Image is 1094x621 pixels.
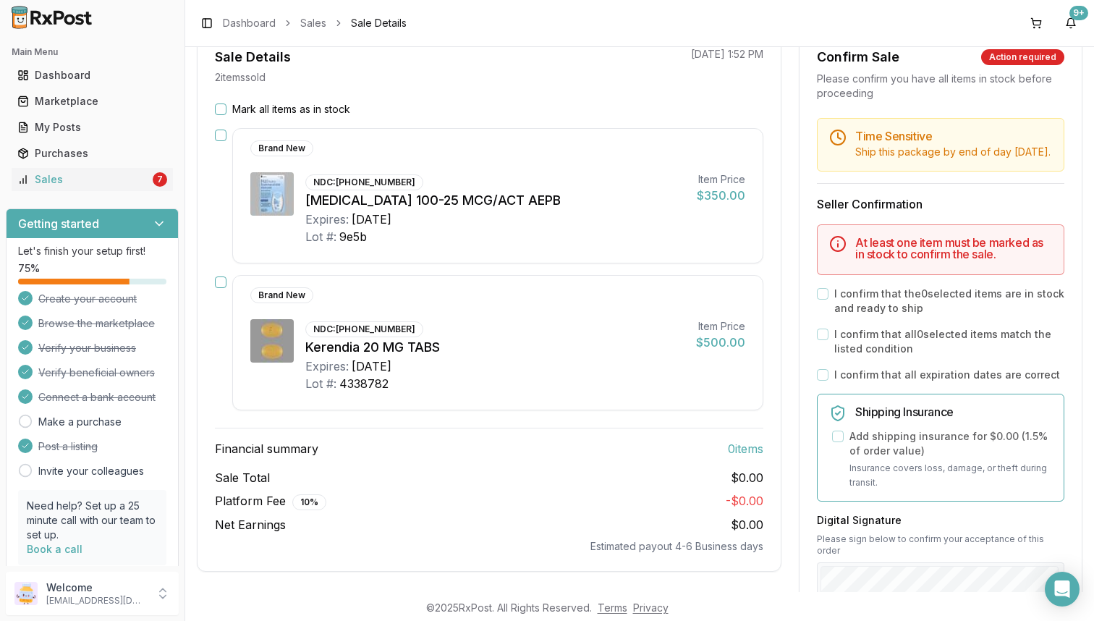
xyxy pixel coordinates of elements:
p: Please sign below to confirm your acceptance of this order [817,533,1064,557]
div: [DATE] [352,211,391,228]
span: - $0.00 [726,494,763,508]
a: Invite your colleagues [38,464,144,478]
button: Dashboard [6,64,179,87]
div: Lot #: [305,228,336,245]
span: Verify beneficial owners [38,366,155,380]
div: 4338782 [339,375,389,392]
img: RxPost Logo [6,6,98,29]
h5: Time Sensitive [855,130,1052,142]
div: Lot #: [305,375,336,392]
h5: Shipping Insurance [855,406,1052,418]
a: Dashboard [223,16,276,30]
div: 10 % [292,494,326,510]
div: Brand New [250,140,313,156]
label: I confirm that all 0 selected items match the listed condition [834,327,1064,356]
span: Connect a bank account [38,390,156,405]
a: Sales7 [12,166,173,193]
span: Sale Details [351,16,407,30]
p: 2 item s sold [215,70,266,85]
div: My Posts [17,120,167,135]
button: Sales7 [6,168,179,191]
span: Financial summary [215,440,318,457]
div: Estimated payout 4-6 Business days [215,539,763,554]
img: Breo Ellipta 100-25 MCG/ACT AEPB [250,172,294,216]
a: Sales [300,16,326,30]
span: 75 % [18,261,40,276]
img: Kerendia 20 MG TABS [250,319,294,363]
div: Kerendia 20 MG TABS [305,337,684,358]
span: $0.00 [731,469,763,486]
button: Purchases [6,142,179,165]
div: $350.00 [697,187,745,204]
h5: At least one item must be marked as in stock to confirm the sale. [855,237,1052,260]
div: Expires: [305,211,349,228]
p: Welcome [46,580,147,595]
span: $0.00 [731,517,763,532]
p: Insurance covers loss, damage, or theft during transit. [849,461,1052,489]
div: Action required [981,49,1064,65]
div: Expires: [305,358,349,375]
div: Open Intercom Messenger [1045,572,1080,607]
button: My Posts [6,116,179,139]
div: 9e5b [339,228,367,245]
a: Privacy [633,601,669,614]
p: [DATE] 1:52 PM [691,47,763,62]
span: Post a listing [38,439,98,454]
span: Platform Fee [215,492,326,510]
button: Marketplace [6,90,179,113]
h3: Digital Signature [817,513,1064,528]
a: Terms [598,601,627,614]
label: Mark all items as in stock [232,102,350,117]
a: Marketplace [12,88,173,114]
span: Create your account [38,292,137,306]
span: Browse the marketplace [38,316,155,331]
div: Dashboard [17,68,167,83]
div: Sale Details [215,47,291,67]
div: NDC: [PHONE_NUMBER] [305,174,423,190]
div: Please confirm you have all items in stock before proceeding [817,72,1064,101]
a: Dashboard [12,62,173,88]
label: I confirm that all expiration dates are correct [834,368,1060,382]
a: Make a purchase [38,415,122,429]
div: Sales [17,172,150,187]
img: User avatar [14,582,38,605]
div: [MEDICAL_DATA] 100-25 MCG/ACT AEPB [305,190,685,211]
span: Net Earnings [215,516,286,533]
div: Marketplace [17,94,167,109]
p: Need help? Set up a 25 minute call with our team to set up. [27,499,158,542]
div: $500.00 [696,334,745,351]
button: 9+ [1059,12,1082,35]
div: Item Price [697,172,745,187]
a: Book a call [27,543,82,555]
span: Sale Total [215,469,270,486]
div: Brand New [250,287,313,303]
h2: Main Menu [12,46,173,58]
div: Item Price [696,319,745,334]
span: Verify your business [38,341,136,355]
a: Purchases [12,140,173,166]
div: 7 [153,172,167,187]
div: NDC: [PHONE_NUMBER] [305,321,423,337]
label: I confirm that the 0 selected items are in stock and ready to ship [834,287,1064,316]
p: [EMAIL_ADDRESS][DOMAIN_NAME] [46,595,147,607]
h3: Seller Confirmation [817,195,1064,213]
div: Purchases [17,146,167,161]
span: Ship this package by end of day [DATE] . [855,145,1051,158]
div: Confirm Sale [817,47,899,67]
a: My Posts [12,114,173,140]
div: [DATE] [352,358,391,375]
p: Let's finish your setup first! [18,244,166,258]
div: 9+ [1069,6,1088,20]
span: 0 item s [728,440,763,457]
h3: Getting started [18,215,99,232]
nav: breadcrumb [223,16,407,30]
label: Add shipping insurance for $0.00 ( 1.5 % of order value) [849,429,1052,458]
